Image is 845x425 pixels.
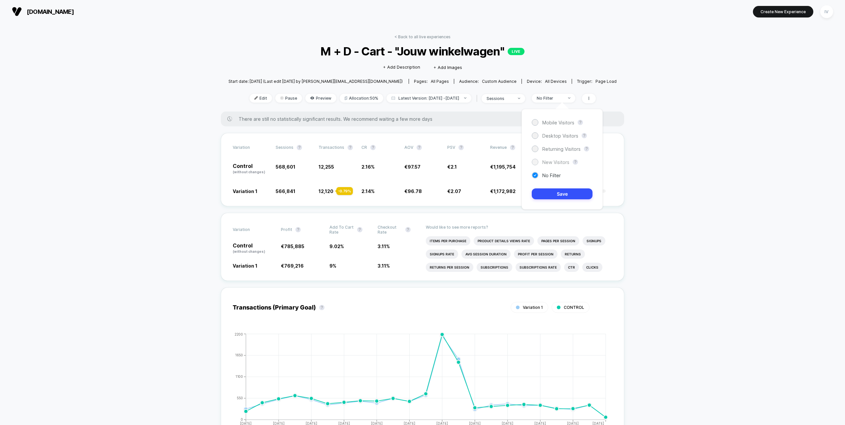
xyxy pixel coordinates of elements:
span: Start date: [DATE] (Last edit [DATE] by [PERSON_NAME][EMAIL_ADDRESS][DOMAIN_NAME]) [228,79,403,84]
span: [DOMAIN_NAME] [27,8,74,15]
span: all pages [431,79,449,84]
button: ? [458,145,464,150]
li: Subscriptions [477,263,512,272]
li: Signups [583,236,605,245]
span: 3.11 % [378,244,390,249]
span: € [447,164,457,170]
span: CR [361,145,367,150]
div: Pages: [414,79,449,84]
span: (without changes) [233,170,265,174]
tspan: 0 [241,417,243,421]
div: - 0.79 % [336,187,353,195]
span: Checkout Rate [378,225,402,235]
p: LIVE [508,48,524,55]
span: 2.14 % [361,188,375,194]
span: No Filter [542,173,561,178]
span: € [490,164,516,170]
p: Control [233,163,269,175]
button: ? [295,227,301,232]
li: Clicks [582,263,602,272]
p: Would like to see more reports? [426,225,612,230]
span: Desktop Visitors [542,133,578,139]
span: Preview [305,94,336,103]
span: € [281,263,304,269]
tspan: 550 [237,396,243,400]
button: ? [510,145,515,150]
button: Create New Experience [753,6,813,17]
div: Trigger: [577,79,617,84]
span: Transactions [319,145,344,150]
button: ? [573,159,578,165]
button: ? [578,120,583,125]
span: Sessions [276,145,293,150]
li: Pages Per Session [537,236,579,245]
span: New Visitors [542,159,569,165]
button: ? [584,146,589,151]
span: AOV [404,145,413,150]
img: Visually logo [12,7,22,16]
span: Variation [233,225,269,235]
button: Save [532,188,592,199]
span: Pause [275,94,302,103]
button: ? [297,145,302,150]
div: Audience: [459,79,517,84]
span: 566,841 [276,188,295,194]
button: ? [357,227,362,232]
span: Custom Audience [482,79,517,84]
button: ? [405,227,411,232]
button: ? [348,145,353,150]
span: 1,195,754 [493,164,516,170]
span: Allocation: 50% [340,94,383,103]
span: + Add Description [383,64,420,71]
span: € [490,188,516,194]
button: ? [370,145,376,150]
span: Page Load [595,79,617,84]
span: Returning Visitors [542,146,581,152]
button: ? [582,133,587,138]
span: 2.1 [451,164,457,170]
span: Add To Cart Rate [329,225,354,235]
span: | [475,94,482,103]
div: sessions [487,96,513,101]
span: 9 % [329,263,336,269]
span: 2.07 [451,188,461,194]
span: € [404,188,422,194]
img: end [280,96,284,100]
li: Returns Per Session [426,263,473,272]
span: Revenue [490,145,507,150]
span: 1,172,982 [493,188,516,194]
li: Product Details Views Rate [474,236,534,245]
span: Variation 1 [233,263,257,269]
li: Signups Rate [426,249,458,259]
span: all devices [545,79,567,84]
img: end [518,98,520,99]
span: Edit [250,94,272,103]
span: 2.16 % [361,164,375,170]
li: Profit Per Session [514,249,558,259]
span: Mobile Visitors [542,120,574,125]
img: calendar [391,96,395,100]
span: 96.78 [408,188,422,194]
li: Subscriptions Rate [516,263,561,272]
div: No Filter [537,96,563,101]
span: € [447,188,461,194]
span: Profit [281,227,292,232]
button: ? [417,145,422,150]
img: end [568,97,570,99]
li: Items Per Purchase [426,236,470,245]
tspan: 1650 [235,353,243,357]
tspan: 2200 [235,332,243,336]
p: Control [233,243,274,254]
span: 769,216 [284,263,304,269]
span: 12,120 [319,188,333,194]
div: IV [820,5,833,18]
span: Variation 1 [233,188,257,194]
span: M + D - Cart - "Jouw winkelwagen" [248,44,597,58]
span: There are still no statistically significant results. We recommend waiting a few more days [239,116,611,122]
span: PSV [447,145,455,150]
img: rebalance [345,96,347,100]
li: Avg Session Duration [461,249,511,259]
span: (without changes) [233,249,265,253]
button: ? [319,305,324,310]
span: Variation [233,145,269,150]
